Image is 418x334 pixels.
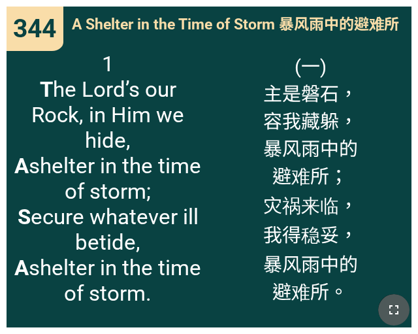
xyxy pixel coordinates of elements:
[72,12,399,35] span: A Shelter in the Time of Storm 暴风雨中的避难所
[13,51,202,306] span: 1 he Lord’s our Rock, in Him we hide, shelter in the time of storm; ecure whatever ill betide, sh...
[14,153,29,178] b: A
[18,204,31,229] b: S
[13,14,56,44] span: 344
[40,76,53,102] b: T
[263,51,358,306] span: (一) 主是磐石， 容我藏躲， 暴风雨中的 避难所； 灾祸来临， 我得稳妥， 暴风雨中的 避难所。
[14,255,29,280] b: A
